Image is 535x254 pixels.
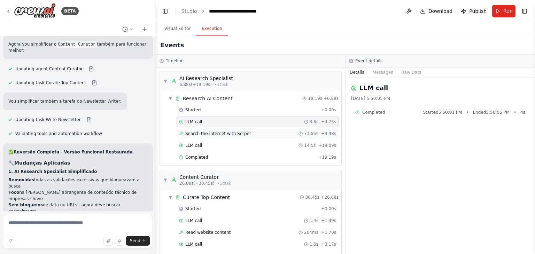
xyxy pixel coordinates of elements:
[321,230,336,235] span: + 1.70s
[473,110,510,115] span: Ended 5:50:05 PM
[183,194,230,201] span: Curate Top Content
[185,206,201,212] span: Started
[179,174,231,181] div: Content Curator
[130,238,140,244] span: Send
[8,190,19,195] strong: Foco
[181,8,197,14] a: Studio
[310,119,318,125] span: 3.6s
[163,78,168,84] span: ▼
[163,177,168,183] span: ▼
[14,160,70,166] strong: Mudanças Aplicadas
[308,96,322,101] span: 19.19s
[458,5,489,17] button: Publish
[15,80,86,86] span: Updating task Curate Top Content
[324,96,339,101] span: + 6.88s
[318,143,336,148] span: + 19.09s
[8,41,147,54] p: Agora vou simplificar o também para funcionar melhor:
[14,150,133,154] strong: Reversão Completa - Versão Funcional Restaurada
[304,131,318,136] span: 733ms
[185,230,231,235] span: Read website content
[185,218,202,223] span: LLM call
[321,107,336,113] span: + 0.00s
[103,236,113,246] button: Upload files
[185,143,202,148] span: LLM call
[179,82,212,87] span: 6.88s (+19.19s)
[181,8,273,15] nav: breadcrumb
[8,189,147,202] li: na [PERSON_NAME] abrangente de conteúdo técnico de empresas-chave
[179,181,215,186] span: 26.08s (+30.45s)
[159,22,196,36] button: Visual Editor
[304,143,316,148] span: 14.5s
[520,6,529,16] button: Show right sidebar
[185,241,202,247] span: LLM call
[15,66,83,72] span: Updating agent Content Curator
[6,236,15,246] button: Improve this prompt
[215,82,228,87] span: • 1 task
[139,25,150,33] button: Start a new chat
[423,110,462,115] span: Started 5:50:01 PM
[61,7,79,15] div: BETA
[15,131,102,136] span: Validating tools and automation workflow
[310,218,318,223] span: 1.4s
[305,195,320,200] span: 30.45s
[321,131,336,136] span: + 4.48s
[346,68,369,77] button: Details
[115,236,124,246] button: Click to speak your automation idea
[428,8,453,15] span: Download
[417,5,456,17] button: Download
[8,149,147,155] h2: ✅
[185,131,251,136] span: Search the internet with Serper
[8,202,147,214] li: de data ou URLs - agora deve buscar normalmente
[119,25,136,33] button: Switch to previous chat
[469,8,487,15] span: Publish
[160,6,170,16] button: Hide left sidebar
[514,110,516,115] span: •
[503,8,513,15] span: Run
[321,206,336,212] span: + 0.00s
[168,96,172,101] span: ▼
[355,58,382,64] h3: Event details
[179,75,233,82] div: AI Research Specialist
[183,95,233,102] span: Research AI Content
[8,98,122,104] p: Vou simplificar também a tarefa do Newsletter Writer:
[14,3,56,19] img: Logo
[217,181,231,186] span: • 1 task
[168,195,172,200] span: ▼
[520,110,525,115] span: 4 s
[310,241,318,247] span: 1.5s
[160,40,184,50] h2: Events
[166,58,184,64] h3: Timeline
[466,110,468,115] span: •
[126,236,150,246] button: Send
[321,241,336,247] span: + 3.17s
[321,195,339,200] span: + 26.08s
[56,41,97,48] code: Content Curator
[397,68,426,77] button: Raw Data
[8,177,147,189] li: todas as validações excessivas que bloqueavam a busca
[8,177,34,182] strong: Removidas
[362,110,385,115] span: Completed
[318,154,336,160] span: + 19.19s
[321,218,336,223] span: + 1.49s
[359,83,388,93] h2: LLM call
[369,68,397,77] button: Messages
[185,119,202,125] span: LLM call
[185,154,208,160] span: Completed
[185,107,201,113] span: Started
[8,159,147,166] h3: 🔧
[351,96,529,101] div: [DATE] 5:50:05 PM
[196,22,228,36] button: Execution
[15,117,81,122] span: Updating task Write Newsletter
[8,203,43,207] strong: Sem bloqueios
[8,169,97,174] strong: 1. AI Research Specialist Simplificado
[492,5,515,17] button: Run
[321,119,336,125] span: + 3.75s
[304,230,318,235] span: 204ms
